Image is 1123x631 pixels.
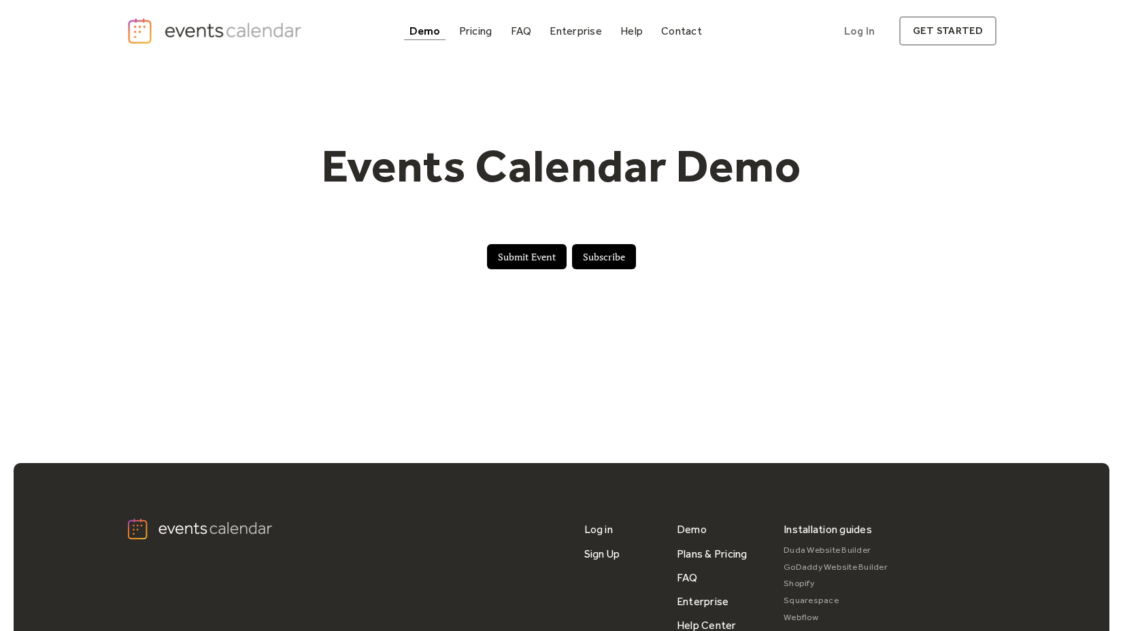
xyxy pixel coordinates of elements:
[404,22,446,40] a: Demo
[505,22,537,40] a: FAQ
[784,609,888,626] a: Webflow
[301,138,823,194] h1: Events Calendar Demo
[620,27,643,35] div: Help
[784,542,888,559] a: Duda Website Builder
[409,27,441,35] div: Demo
[784,559,888,576] a: GoDaddy Website Builder
[550,27,601,35] div: Enterprise
[511,27,532,35] div: FAQ
[127,17,306,45] a: home
[544,22,607,40] a: Enterprise
[784,575,888,592] a: Shopify
[677,517,707,541] a: Demo
[677,542,748,566] a: Plans & Pricing
[677,590,728,613] a: Enterprise
[584,517,613,541] a: Log in
[899,16,996,46] a: get started
[831,16,888,46] a: Log In
[615,22,648,40] a: Help
[677,566,698,590] a: FAQ
[454,22,498,40] a: Pricing
[661,27,702,35] div: Contact
[784,517,872,541] div: Installation guides
[459,27,492,35] div: Pricing
[584,542,620,566] a: Sign Up
[656,22,707,40] a: Contact
[784,592,888,609] a: Squarespace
